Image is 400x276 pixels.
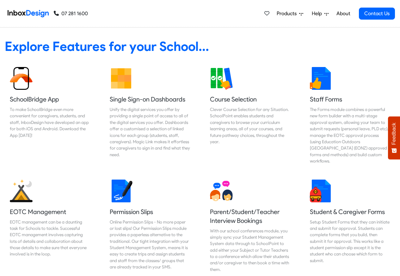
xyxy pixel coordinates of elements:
a: 07 281 1600 [54,10,88,17]
img: 2022_01_25_icon_eonz.svg [10,180,33,202]
a: About [335,7,352,20]
h5: Student & Caregiver Forms [310,207,390,216]
h5: Single Sign-on Dashboards [110,95,190,104]
div: With our school conferences module, you simply sync your Student Management System data through t... [210,228,290,273]
a: Help [309,7,331,20]
img: 2022_01_13_icon_thumbsup.svg [310,67,333,90]
a: Staff Forms The Forms module combines a powerful new form builder with a multi-stage approval sys... [305,62,395,169]
h5: Parent/Student/Teacher Interview Bookings [210,207,290,225]
img: 2022_01_18_icon_signature.svg [110,180,132,202]
div: EOTC management can be a daunting task for Schools to tackle. Successful EOTC management involves... [10,219,90,257]
div: The Forms module combines a powerful new form builder with a multi-stage approval system, allowin... [310,106,390,164]
img: 2022_01_13_icon_course_selection.svg [210,67,233,90]
span: Help [312,10,324,17]
img: 2022_01_13_icon_conversation.svg [210,180,233,202]
a: Products [274,7,306,20]
div: Online Permission Slips - No more paper or lost slips! ​Our Permission Slips module provides a pa... [110,219,190,270]
span: Feedback [391,123,397,145]
span: Products [277,10,299,17]
img: 2022_01_13_icon_grid.svg [110,67,132,90]
img: 2022_01_13_icon_sb_app.svg [10,67,33,90]
h5: Staff Forms [310,95,390,104]
a: Single Sign-on Dashboards Unify the digital services you offer by providing a single point of acc... [105,62,195,169]
h5: EOTC Management [10,207,90,216]
button: Feedback - Show survey [388,116,400,159]
img: 2022_01_13_icon_student_form.svg [310,180,333,202]
div: Setup Student Forms that they can initiate and submit for approval. Students can complete forms t... [310,219,390,264]
h5: Course Selection [210,95,290,104]
heading: Explore Features for your School... [5,38,395,54]
h5: SchoolBridge App [10,95,90,104]
a: Contact Us [359,8,395,20]
a: Course Selection Clever Course Selection for any Situation. SchoolPoint enables students and care... [205,62,295,169]
h5: Permission Slips [110,207,190,216]
a: SchoolBridge App To make SchoolBridge even more convenient for caregivers, students, and staff, I... [5,62,95,169]
div: Clever Course Selection for any Situation. SchoolPoint enables students and caregivers to browse ... [210,106,290,145]
div: Unify the digital services you offer by providing a single point of access to all of the digital ... [110,106,190,158]
div: To make SchoolBridge even more convenient for caregivers, students, and staff, InboxDesign have d... [10,106,90,138]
